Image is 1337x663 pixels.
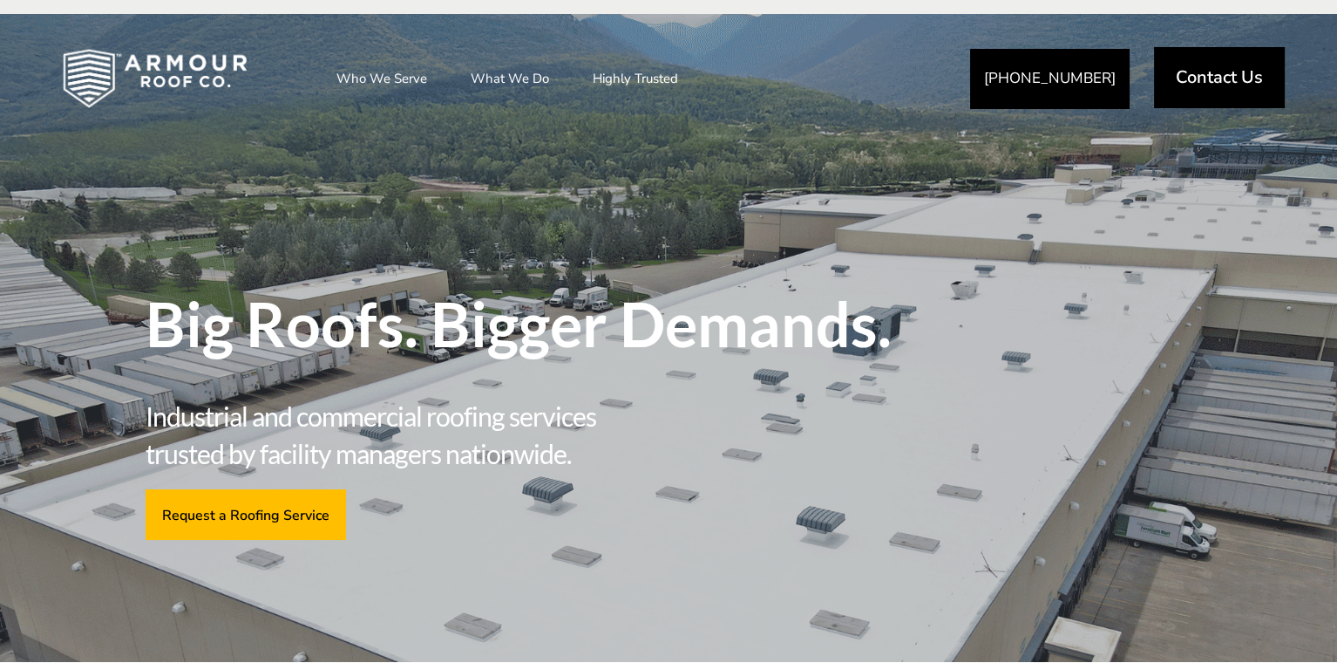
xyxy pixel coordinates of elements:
a: Contact Us [1154,47,1285,108]
a: Who We Serve [319,57,445,100]
a: [PHONE_NUMBER] [970,49,1130,109]
a: What We Do [453,57,567,100]
a: Request a Roofing Service [146,489,346,539]
img: Industrial and Commercial Roofing Company | Armour Roof Co. [35,35,275,122]
span: Request a Roofing Service [162,506,329,523]
span: Contact Us [1176,69,1263,86]
a: Highly Trusted [575,57,696,100]
span: Big Roofs. Bigger Demands. [146,293,921,354]
span: Industrial and commercial roofing services trusted by facility managers nationwide. [146,398,662,472]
